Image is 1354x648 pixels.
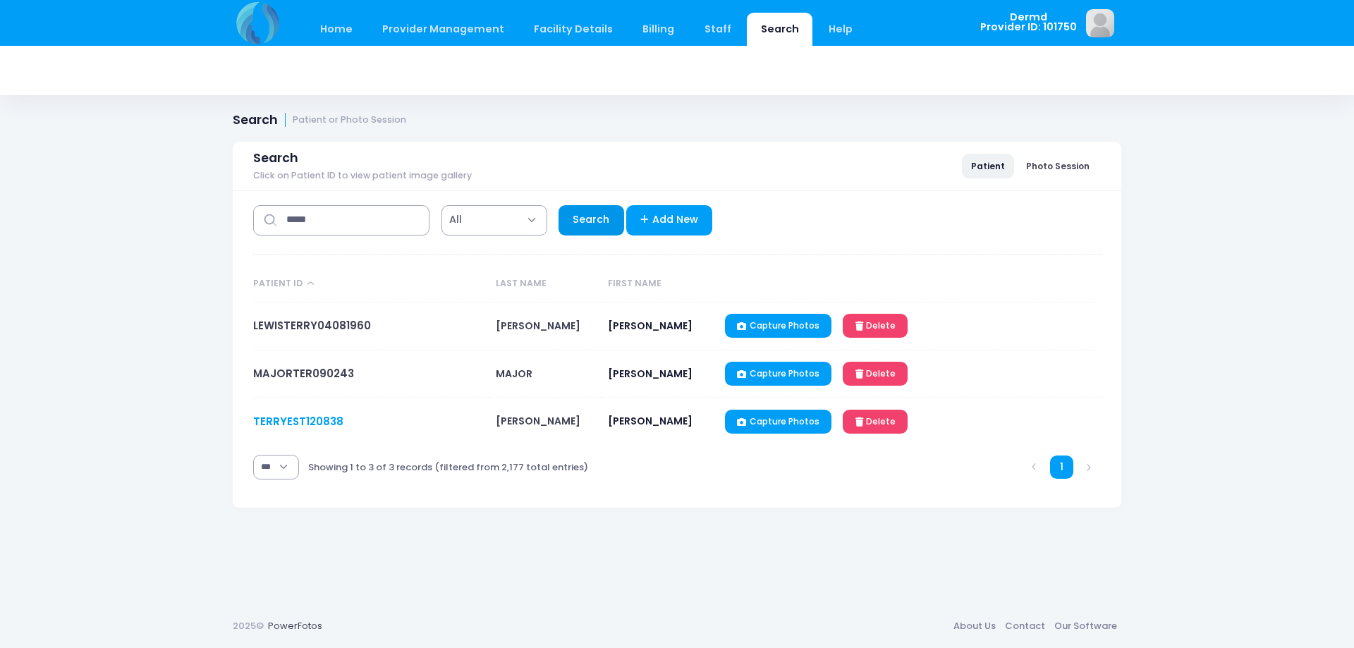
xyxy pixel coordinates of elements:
[253,366,354,381] a: MAJORTER090243
[980,12,1077,32] span: Dermd Provider ID: 101750
[496,414,580,428] span: [PERSON_NAME]
[1000,613,1049,639] a: Contact
[520,13,627,46] a: Facility Details
[725,362,831,386] a: Capture Photos
[308,451,588,484] div: Showing 1 to 3 of 3 records (filtered from 2,177 total entries)
[368,13,518,46] a: Provider Management
[690,13,745,46] a: Staff
[559,205,624,236] a: Search
[626,205,713,236] a: Add New
[608,414,693,428] span: [PERSON_NAME]
[608,367,693,381] span: [PERSON_NAME]
[843,314,908,338] a: Delete
[629,13,688,46] a: Billing
[962,154,1014,178] a: Patient
[253,414,343,429] a: TERRYEST120838
[815,13,867,46] a: Help
[233,619,264,632] span: 2025©
[496,367,532,381] span: MAJOR
[253,171,472,181] span: Click on Patient ID to view patient image gallery
[306,13,366,46] a: Home
[449,212,462,227] span: All
[1017,154,1099,178] a: Photo Session
[1049,613,1121,639] a: Our Software
[608,319,693,333] span: [PERSON_NAME]
[949,613,1000,639] a: About Us
[489,266,602,302] th: Last Name: activate to sort column ascending
[253,266,489,302] th: Patient ID: activate to sort column descending
[725,314,831,338] a: Capture Photos
[233,113,406,128] h1: Search
[843,410,908,434] a: Delete
[602,266,719,302] th: First Name: activate to sort column ascending
[496,319,580,333] span: [PERSON_NAME]
[253,151,298,166] span: Search
[441,205,547,236] span: All
[253,318,371,333] a: LEWISTERRY04081960
[843,362,908,386] a: Delete
[747,13,812,46] a: Search
[268,619,322,632] a: PowerFotos
[293,115,406,126] small: Patient or Photo Session
[725,410,831,434] a: Capture Photos
[1050,456,1073,479] a: 1
[1086,9,1114,37] img: image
